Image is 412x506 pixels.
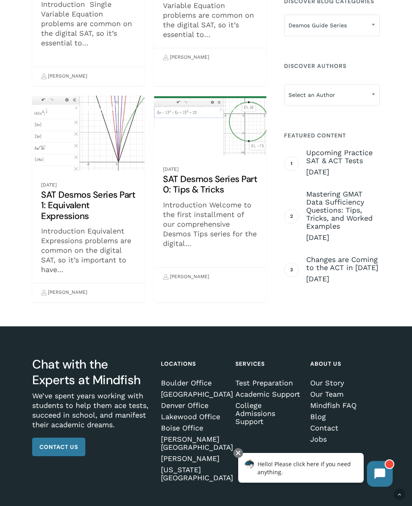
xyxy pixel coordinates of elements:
[41,286,87,299] a: [PERSON_NAME]
[161,424,229,432] a: Boise Office
[284,59,380,73] h4: Discover Authors
[306,190,380,242] a: Mastering GMAT Data Sufficiency Questions: Tips, Tricks, and Worked Examples [DATE]
[161,466,229,482] a: [US_STATE][GEOGRAPHIC_DATA]
[310,424,378,432] a: Contact
[310,356,378,371] h4: About Us
[39,443,78,451] span: Contact Us
[306,167,380,177] span: [DATE]
[32,356,154,388] h3: Chat with the Experts at Mindfish
[306,149,380,177] a: Upcoming Practice SAT & ACT Tests [DATE]
[161,402,229,410] a: Denver Office
[235,356,303,371] h4: Services
[161,356,229,371] h4: Locations
[161,390,229,398] a: [GEOGRAPHIC_DATA]
[310,390,378,398] a: Our Team
[310,379,378,387] a: Our Story
[306,190,380,230] span: Mastering GMAT Data Sufficiency Questions: Tips, Tricks, and Worked Examples
[306,256,380,284] a: Changes are Coming to the ACT in [DATE] [DATE]
[235,379,303,387] a: Test Preparation
[32,438,85,456] a: Contact Us
[306,256,380,272] span: Changes are Coming to the ACT in [DATE]
[163,270,209,284] a: [PERSON_NAME]
[161,435,229,451] a: [PERSON_NAME][GEOGRAPHIC_DATA]
[161,413,229,421] a: Lakewood Office
[310,402,378,410] a: Mindfish FAQ
[284,17,379,34] span: Desmos Guide Series
[284,84,380,106] span: Select an Author
[162,104,240,113] a: Desmos Guide Series
[284,14,380,36] span: Desmos Guide Series
[306,274,380,284] span: [DATE]
[230,447,401,495] iframe: Chatbot
[41,70,87,83] a: [PERSON_NAME]
[161,379,229,387] a: Boulder Office
[161,455,229,463] a: [PERSON_NAME]
[284,128,380,143] h4: Featured Content
[32,391,154,438] p: We’ve spent years working with students to help them ace tests, succeed in school, and manifest t...
[40,104,118,113] a: Desmos Guide Series
[235,402,303,426] a: College Admissions Support
[306,149,380,165] span: Upcoming Practice SAT & ACT Tests
[163,51,209,64] a: [PERSON_NAME]
[235,390,303,398] a: Academic Support
[306,233,380,242] span: [DATE]
[310,435,378,443] a: Jobs
[284,86,379,103] span: Select an Author
[310,413,378,421] a: Blog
